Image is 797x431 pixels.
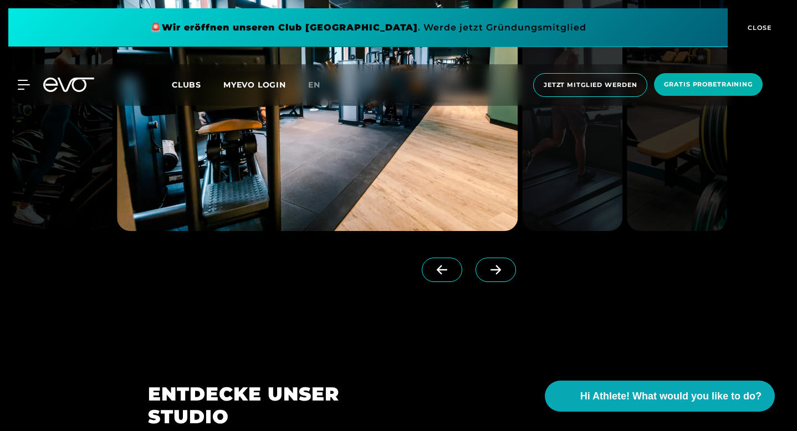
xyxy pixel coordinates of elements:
[172,79,223,90] a: Clubs
[651,73,766,97] a: Gratis Probetraining
[545,381,775,412] button: Hi Athlete! What would you like to do?
[223,80,286,90] a: MYEVO LOGIN
[172,80,201,90] span: Clubs
[580,389,762,404] span: Hi Athlete! What would you like to do?
[530,73,651,97] a: Jetzt Mitglied werden
[308,80,320,90] span: en
[544,80,637,90] span: Jetzt Mitglied werden
[148,383,383,428] h2: ENTDECKE UNSER STUDIO
[745,23,772,33] span: CLOSE
[308,79,334,91] a: en
[664,80,753,89] span: Gratis Probetraining
[728,8,789,47] button: CLOSE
